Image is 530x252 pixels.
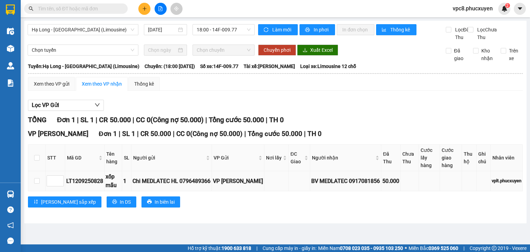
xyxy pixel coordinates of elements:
[258,45,296,56] button: Chuyển phơi
[340,245,403,251] strong: 0708 023 035 - 0935 103 250
[314,26,330,33] span: In phơi
[7,191,14,198] img: warehouse-icon
[197,45,251,55] span: Chọn chuyến
[132,177,210,185] div: Chi MEDLATEC HL 0796489366
[269,116,284,124] span: TH 0
[105,145,122,171] th: Tên hàng
[136,116,150,124] span: CC 0
[209,116,264,124] span: Tổng cước 50.000
[474,26,501,41] span: Lọc Chưa Thu
[517,6,523,12] span: caret-down
[311,177,380,185] div: BV MEDLATEC 0917081856
[106,172,121,190] div: xốp mẫu
[122,145,131,171] th: SL
[32,101,59,109] span: Lọc VP Gửi
[176,130,190,138] span: CC 0
[263,244,316,252] span: Cung cấp máy in - giấy in:
[462,145,477,171] th: Thu hộ
[381,145,401,171] th: Đã Thu
[7,45,14,52] img: warehouse-icon
[137,130,139,138] span: |
[28,196,101,207] button: sort-ascending[PERSON_NAME] sắp xếp
[141,196,180,207] button: printerIn biên lai
[193,130,240,138] span: Công nợ 50.000
[132,116,134,124] span: |
[33,199,38,205] span: sort-ascending
[147,199,152,205] span: printer
[312,154,374,162] span: Người nhận
[7,238,14,244] span: message
[452,26,470,41] span: Lọc Đã Thu
[451,47,468,62] span: Đã giao
[244,130,246,138] span: |
[148,26,176,33] input: 12/09/2025
[142,6,147,11] span: plus
[505,3,510,8] sup: 2
[188,244,251,252] span: Hỗ trợ kỹ thuật:
[145,62,195,70] span: Chuyến: (18:00 [DATE])
[419,145,440,171] th: Cước lấy hàng
[447,4,498,13] span: vpc8.phucxuyen
[66,177,103,185] div: LT1209250828
[57,116,75,124] span: Đơn 1
[205,116,207,124] span: |
[303,48,307,53] span: download
[148,46,176,54] input: Chọn ngày
[77,116,79,124] span: |
[222,245,251,251] strong: 1900 633 818
[150,116,153,124] span: (
[107,196,136,207] button: printerIn DS
[382,177,399,185] div: 50.000
[28,100,104,111] button: Lọc VP Gửi
[99,116,131,124] span: CR 50.000
[120,198,131,206] span: In DS
[477,145,491,171] th: Ghi chú
[492,246,497,251] span: copyright
[32,25,134,35] span: Hạ Long - Hà Nội (Limousine)
[291,150,303,165] span: ĐC Giao
[34,80,69,88] div: Xem theo VP gửi
[138,3,150,15] button: plus
[95,102,100,108] span: down
[491,145,523,171] th: Nhân viên
[300,24,335,35] button: printerIn phơi
[429,245,458,251] strong: 0369 525 060
[256,244,257,252] span: |
[133,154,205,162] span: Người gửi
[266,116,267,124] span: |
[337,24,374,35] button: In đơn chọn
[506,3,509,8] span: 2
[382,27,387,33] span: bar-chart
[258,24,298,35] button: syncLàm mới
[6,4,15,15] img: logo-vxr
[7,62,14,69] img: warehouse-icon
[29,6,33,11] span: search
[122,130,135,138] span: SL 1
[112,199,117,205] span: printer
[212,171,264,191] td: VP Loong Toòng
[197,25,251,35] span: 18:00 - 14F-009.77
[376,24,416,35] button: bar-chartThống kê
[501,6,508,12] img: icon-new-feature
[401,145,419,171] th: Chưa Thu
[440,145,462,171] th: Cước giao hàng
[82,80,122,88] div: Xem theo VP nhận
[65,171,105,191] td: LT1209250828
[390,26,411,33] span: Thống kê
[190,130,193,138] span: (
[479,47,495,62] span: Kho nhận
[310,46,333,54] span: Xuất Excel
[96,116,97,124] span: |
[304,130,306,138] span: |
[80,116,94,124] span: SL 1
[244,62,295,70] span: Tài xế: [PERSON_NAME]
[300,62,356,70] span: Loại xe: Limousine 12 chỗ
[201,116,204,124] span: )
[170,3,183,15] button: aim
[7,206,14,213] span: question-circle
[463,244,464,252] span: |
[28,116,47,124] span: TỔNG
[7,222,14,229] span: notification
[492,177,521,184] div: vplt.phucxuyen
[28,130,88,138] span: VP [PERSON_NAME]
